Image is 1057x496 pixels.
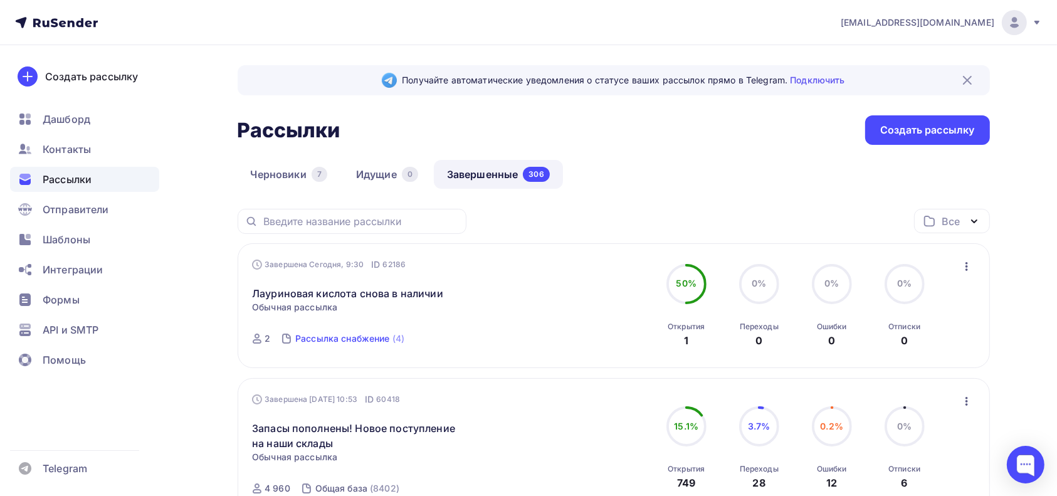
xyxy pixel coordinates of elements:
a: Рассылка снабжение (4) [294,329,406,349]
a: Лауриновая кислота снова в наличии [252,286,443,301]
input: Введите название рассылки [263,214,459,228]
a: Отправители [10,197,159,222]
div: 0 [755,333,762,348]
a: Шаблоны [10,227,159,252]
div: Ошибки [817,322,847,332]
div: Создать рассылку [880,123,974,137]
span: 15.1% [674,421,698,431]
div: Отписки [888,322,920,332]
div: Открытия [668,322,705,332]
span: 3.7% [748,421,770,431]
a: Дашборд [10,107,159,132]
span: API и SMTP [43,322,98,337]
span: ID [365,393,374,406]
a: Запасы пополнены! Новое поступление на наши склады [252,421,467,451]
div: 4 960 [265,482,290,495]
span: Telegram [43,461,87,476]
span: ID [371,258,380,271]
span: Отправители [43,202,109,217]
span: 60418 [376,393,400,406]
div: 0 [828,333,835,348]
div: Отписки [888,464,920,474]
span: Формы [43,292,80,307]
a: Идущие0 [343,160,431,189]
span: 0% [897,421,912,431]
div: 306 [523,167,549,182]
a: Формы [10,287,159,312]
div: 6 [902,475,908,490]
a: Рассылки [10,167,159,192]
div: 0 [402,167,418,182]
div: Завершена Сегодня, 9:30 [252,258,406,271]
a: Подключить [790,75,844,85]
span: 50% [676,278,697,288]
div: 1 [684,333,688,348]
span: Дашборд [43,112,90,127]
div: (8402) [370,482,399,495]
span: Обычная рассылка [252,301,337,314]
span: 0% [897,278,912,288]
a: Завершенные306 [434,160,563,189]
span: 62186 [383,258,406,271]
span: Получайте автоматические уведомления о статусе ваших рассылок прямо в Telegram. [402,74,844,87]
a: Черновики7 [238,160,340,189]
div: 12 [826,475,837,490]
div: 28 [753,475,765,490]
span: Интеграции [43,262,103,277]
div: Переходы [740,464,779,474]
div: Завершена [DATE] 10:53 [252,393,400,406]
img: Telegram [382,73,397,88]
div: 0 [901,333,908,348]
span: 0% [752,278,766,288]
span: Шаблоны [43,232,90,247]
a: Контакты [10,137,159,162]
button: Все [914,209,990,233]
h2: Рассылки [238,118,340,143]
div: Рассылка снабжение [295,332,390,345]
span: 0% [824,278,839,288]
div: Ошибки [817,464,847,474]
a: [EMAIL_ADDRESS][DOMAIN_NAME] [841,10,1042,35]
span: Рассылки [43,172,92,187]
span: Контакты [43,142,91,157]
div: (4) [392,332,404,345]
div: Все [942,214,959,229]
div: 2 [265,332,270,345]
div: Открытия [668,464,705,474]
span: Помощь [43,352,86,367]
span: Обычная рассылка [252,451,337,463]
span: [EMAIL_ADDRESS][DOMAIN_NAME] [841,16,994,29]
div: 7 [312,167,327,182]
div: Переходы [740,322,779,332]
div: Общая база [315,482,367,495]
div: 749 [677,475,695,490]
span: 0.2% [820,421,843,431]
div: Создать рассылку [45,69,138,84]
